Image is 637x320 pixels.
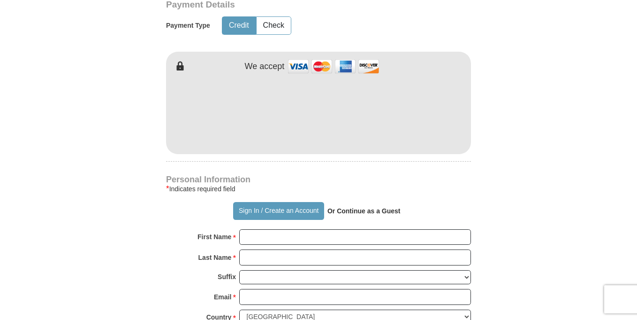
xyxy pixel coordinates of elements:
[214,290,231,304] strong: Email
[233,202,324,220] button: Sign In / Create an Account
[245,62,285,72] h4: We accept
[166,183,471,195] div: Indicates required field
[257,17,291,34] button: Check
[197,230,231,243] strong: First Name
[166,176,471,183] h4: Personal Information
[327,207,401,215] strong: Or Continue as a Guest
[287,56,380,77] img: credit cards accepted
[218,270,236,283] strong: Suffix
[198,251,232,264] strong: Last Name
[166,22,210,30] h5: Payment Type
[222,17,256,34] button: Credit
